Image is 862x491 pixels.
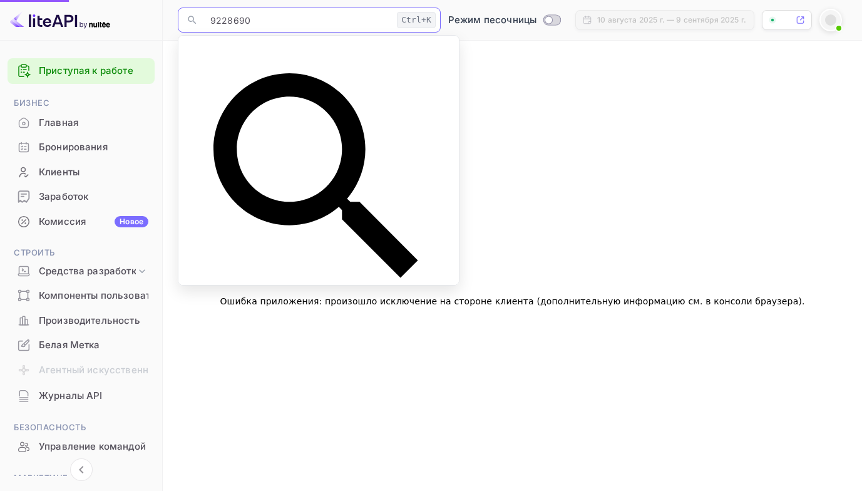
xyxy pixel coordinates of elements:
ya-tr-span: Безопасность [14,422,86,432]
ya-tr-span: Главная [39,116,78,130]
ya-tr-span: Режим песочницы [448,14,536,26]
a: Главная [8,111,155,134]
ya-tr-span: Строить [14,247,55,257]
ya-tr-span: Бизнес [14,98,49,108]
ya-tr-span: Ошибка приложения: произошло исключение на стороне клиента (дополнительную информацию см. в консо... [220,296,802,306]
a: Белая Метка [8,333,155,356]
a: Заработок [8,185,155,208]
ya-tr-span: 10 августа 2025 г. — 9 сентября 2025 г. [597,15,746,24]
input: Поиск (например, бронирование, документация) [203,8,392,33]
ya-tr-span: Бронирования [39,140,108,155]
div: Переключиться в производственный режим [443,13,565,28]
ya-tr-span: Средства разработки [39,264,142,279]
a: КомиссияНовое [8,210,155,233]
ya-tr-span: Новое [120,217,143,226]
ya-tr-span: Ctrl+K [401,15,431,24]
div: Приступая к работе [8,58,155,84]
div: Заработок [8,185,155,209]
ya-tr-span: Журналы API [39,389,103,403]
img: Логотип LiteAPI [10,10,110,30]
ya-tr-span: . [802,296,805,306]
div: Компоненты пользовательского интерфейса [8,284,155,308]
div: Средства разработки [8,261,155,282]
div: КомиссияНовое [8,210,155,234]
ya-tr-span: Приступая к работе [39,65,133,76]
div: Белая Метка [8,333,155,358]
a: Приступая к работе [39,64,148,78]
button: Свернуть навигацию [70,458,93,481]
div: Управление командой [8,435,155,459]
ya-tr-span: Заработок [39,190,88,204]
ya-tr-span: Компоненты пользовательского интерфейса [39,289,254,303]
ya-tr-span: Маркетинг [14,473,68,483]
ya-tr-span: Управление командой [39,440,146,454]
div: Клиенты [8,160,155,185]
ya-tr-span: Белая Метка [39,338,100,353]
ya-tr-span: Производительность [39,314,140,328]
div: Главная [8,111,155,135]
a: Клиенты [8,160,155,183]
div: Производительность [8,309,155,333]
div: Журналы API [8,384,155,408]
a: Бронирования [8,135,155,158]
ya-tr-span: Клиенты [39,165,80,180]
a: Компоненты пользовательского интерфейса [8,284,155,307]
a: Управление командой [8,435,155,458]
a: Журналы API [8,384,155,407]
a: Производительность [8,309,155,332]
ya-tr-span: Комиссия [39,215,86,229]
div: Бронирования [8,135,155,160]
